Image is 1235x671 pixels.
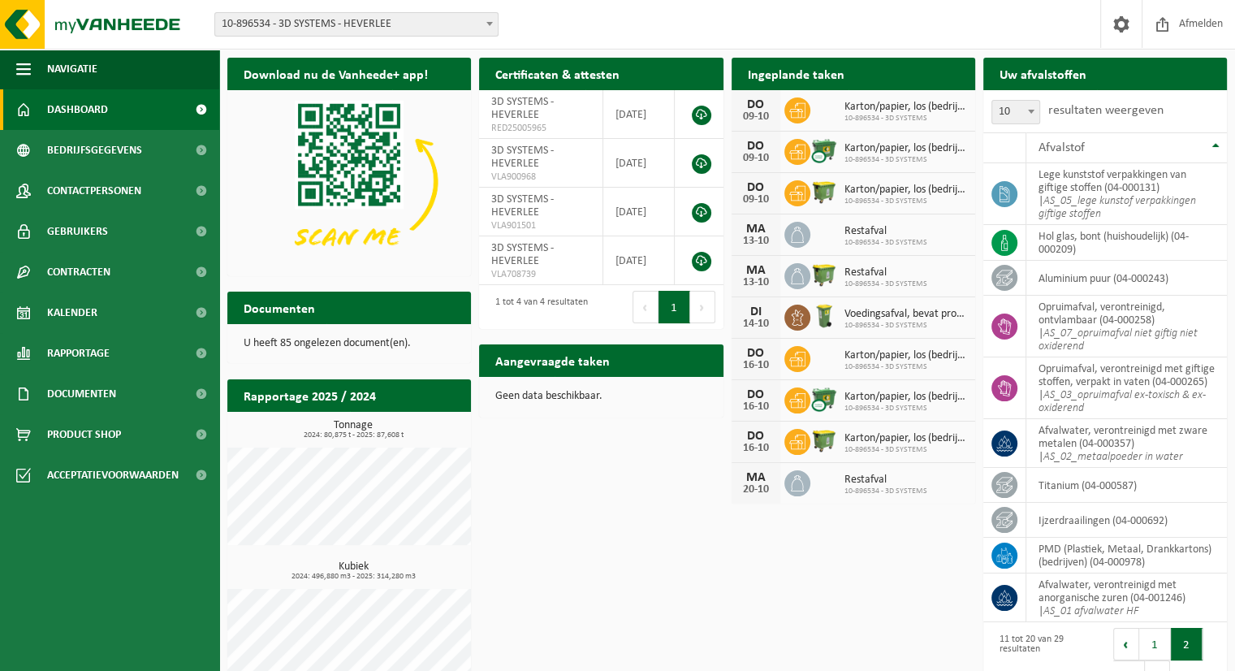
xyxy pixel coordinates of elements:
[844,101,967,114] span: Karton/papier, los (bedrijven)
[740,140,772,153] div: DO
[844,238,927,248] span: 10-896534 - 3D SYSTEMS
[1026,261,1227,296] td: aluminium puur (04-000243)
[844,391,967,404] span: Karton/papier, los (bedrijven)
[1026,574,1227,622] td: Afvalwater, verontreinigd met anorganische zuren (04-001246) |
[1026,538,1227,574] td: PMD (Plastiek, Metaal, Drankkartons) (bedrijven) (04-000978)
[603,188,675,236] td: [DATE]
[844,197,967,206] span: 10-896534 - 3D SYSTEMS
[740,223,772,236] div: MA
[633,291,659,323] button: Previous
[810,136,838,164] img: WB-0660-CU
[740,181,772,194] div: DO
[1026,163,1227,225] td: lege kunststof verpakkingen van giftige stoffen (04-000131) |
[1048,104,1164,117] label: resultaten weergeven
[844,362,967,372] span: 10-896534 - 3D SYSTEMS
[235,431,471,439] span: 2024: 80,875 t - 2025: 87,608 t
[1026,419,1227,468] td: afvalwater, verontreinigd met zware metalen (04-000357) |
[235,420,471,439] h3: Tonnage
[487,289,588,325] div: 1 tot 4 van 4 resultaten
[844,155,967,165] span: 10-896534 - 3D SYSTEMS
[810,261,838,288] img: WB-1100-HPE-GN-50
[491,242,554,267] span: 3D SYSTEMS - HEVERLEE
[1026,225,1227,261] td: hol glas, bont (huishoudelijk) (04-000209)
[47,333,110,374] span: Rapportage
[214,12,499,37] span: 10-896534 - 3D SYSTEMS - HEVERLEE
[227,379,392,411] h2: Rapportage 2025 / 2024
[844,142,967,155] span: Karton/papier, los (bedrijven)
[603,236,675,285] td: [DATE]
[47,49,97,89] span: Navigatie
[47,292,97,333] span: Kalender
[740,264,772,277] div: MA
[844,487,927,496] span: 10-896534 - 3D SYSTEMS
[740,347,772,360] div: DO
[47,252,110,292] span: Contracten
[1043,605,1138,617] i: AS_01 afvalwater HF
[227,90,471,273] img: Download de VHEPlus App
[740,98,772,111] div: DO
[47,414,121,455] span: Product Shop
[844,432,967,445] span: Karton/papier, los (bedrijven)
[479,58,636,89] h2: Certificaten & attesten
[1039,389,1206,414] i: AS_03_opruimafval ex-toxisch & ex-oxiderend
[690,291,715,323] button: Next
[491,219,590,232] span: VLA901501
[740,360,772,371] div: 16-10
[740,430,772,443] div: DO
[47,130,142,171] span: Bedrijfsgegevens
[235,573,471,581] span: 2024: 496,880 m3 - 2025: 314,280 m3
[491,145,554,170] span: 3D SYSTEMS - HEVERLEE
[844,349,967,362] span: Karton/papier, los (bedrijven)
[844,225,927,238] span: Restafval
[844,266,927,279] span: Restafval
[844,474,927,487] span: Restafval
[1026,468,1227,503] td: titanium (04-000587)
[844,308,967,321] span: Voedingsafval, bevat producten van dierlijke oorsprong, onverpakt, categorie 3
[491,193,554,219] span: 3D SYSTEMS - HEVERLEE
[844,279,927,289] span: 10-896534 - 3D SYSTEMS
[810,385,838,413] img: WB-0660-CU
[740,484,772,496] div: 20-10
[1039,327,1198,353] i: AS_07_opruimafval niet giftig niet oxiderend
[491,96,554,121] span: 3D SYSTEMS - HEVERLEE
[659,291,690,323] button: 1
[844,114,967,123] span: 10-896534 - 3D SYSTEMS
[983,58,1103,89] h2: Uw afvalstoffen
[740,111,772,123] div: 09-10
[1039,141,1085,154] span: Afvalstof
[603,90,675,139] td: [DATE]
[740,153,772,164] div: 09-10
[491,122,590,135] span: RED25005965
[810,178,838,206] img: WB-1100-HPE-GN-50
[47,89,108,130] span: Dashboard
[1039,195,1196,220] i: AS_05_lege kunstof verpakkingen giftige stoffen
[491,171,590,184] span: VLA900968
[215,13,498,36] span: 10-896534 - 3D SYSTEMS - HEVERLEE
[47,374,116,414] span: Documenten
[479,344,626,376] h2: Aangevraagde taken
[810,302,838,330] img: WB-0140-HPE-GN-50
[227,58,444,89] h2: Download nu de Vanheede+ app!
[740,194,772,206] div: 09-10
[47,171,141,211] span: Contactpersonen
[1026,503,1227,538] td: ijzerdraailingen (04-000692)
[992,101,1039,123] span: 10
[227,292,331,323] h2: Documenten
[844,445,967,455] span: 10-896534 - 3D SYSTEMS
[1043,451,1183,463] i: AS_02_metaalpoeder in water
[740,471,772,484] div: MA
[491,268,590,281] span: VLA708739
[1171,628,1203,660] button: 2
[740,388,772,401] div: DO
[244,338,455,349] p: U heeft 85 ongelezen document(en).
[810,426,838,454] img: WB-1100-HPE-GN-50
[844,184,967,197] span: Karton/papier, los (bedrijven)
[844,321,967,331] span: 10-896534 - 3D SYSTEMS
[47,211,108,252] span: Gebruikers
[235,561,471,581] h3: Kubiek
[495,391,706,402] p: Geen data beschikbaar.
[740,443,772,454] div: 16-10
[740,305,772,318] div: DI
[991,100,1040,124] span: 10
[603,139,675,188] td: [DATE]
